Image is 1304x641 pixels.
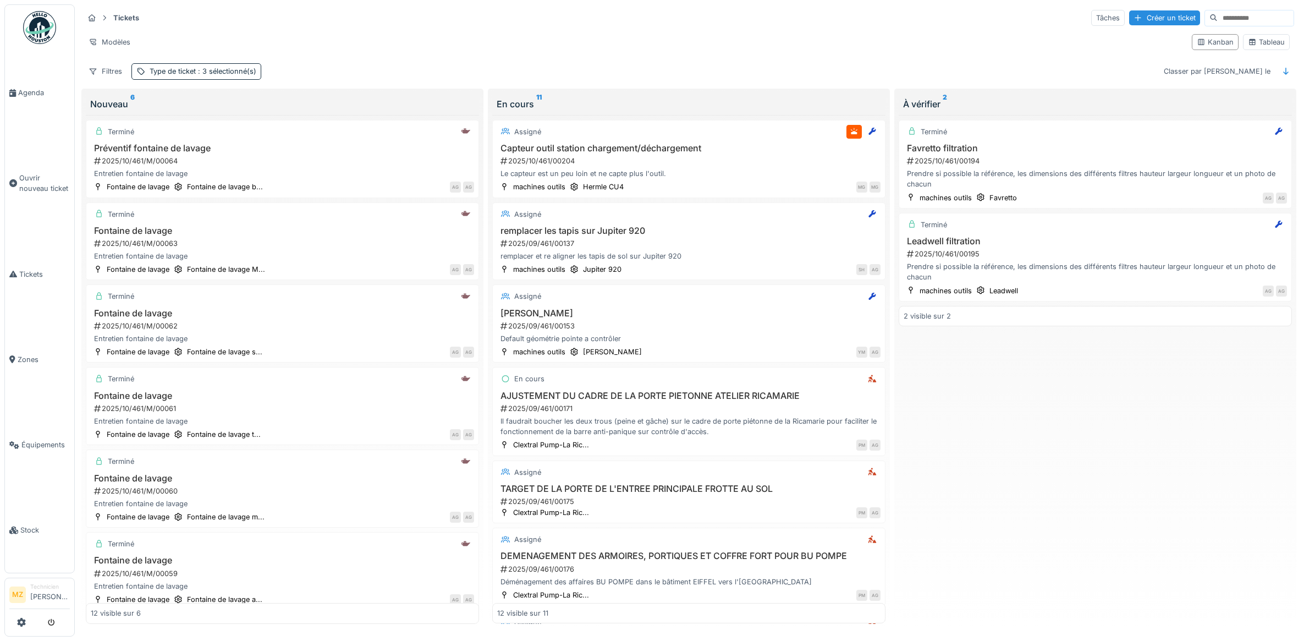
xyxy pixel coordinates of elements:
div: En cours [514,374,544,384]
div: Kanban [1197,37,1234,47]
div: PM [856,507,867,518]
div: Terminé [921,220,947,230]
h3: AJUSTEMENT DU CADRE DE LA PORTE PIETONNE ATELIER RICAMARIE [497,391,881,401]
div: Entretien fontaine de lavage [91,498,474,509]
div: 2025/09/461/00153 [499,321,881,331]
div: Hermle CU4 [583,182,624,192]
div: AG [870,264,881,275]
div: 2025/10/461/M/00063 [93,238,474,249]
div: AG [463,512,474,523]
div: Le capteur est un peu loin et ne capte plus l'outil. [497,168,881,179]
div: Terminé [108,374,134,384]
a: Stock [5,487,74,573]
h3: TARGET DE LA PORTE DE L'ENTREE PRINCIPALE FROTTE AU SOL [497,484,881,494]
div: AG [450,512,461,523]
div: AG [450,347,461,358]
div: 2025/09/461/00171 [499,403,881,414]
div: Terminé [108,456,134,467]
div: AG [450,429,461,440]
div: 2025/09/461/00175 [499,496,881,507]
div: Tâches [1091,10,1125,26]
span: Zones [18,354,70,365]
h3: DEMENAGEMENT DES ARMOIRES, PORTIQUES ET COFFRE FORT POUR BU POMPE [497,551,881,561]
div: remplacer et re aligner les tapis de sol sur Jupiter 920 [497,251,881,261]
li: MZ [9,587,26,603]
div: Modèles [84,34,135,50]
div: Prendre si possible la référence, les dimensions des différents filtres hauteur largeur longueur ... [904,168,1287,189]
div: Créer un ticket [1129,10,1200,25]
div: Assigné [514,127,541,137]
sup: 6 [130,97,135,111]
div: Entretien fontaine de lavage [91,416,474,426]
div: Terminé [108,209,134,220]
div: AG [870,440,881,451]
div: Prendre si possible la référence, les dimensions des différents filtres hauteur largeur longueur ... [904,261,1287,282]
a: Équipements [5,402,74,487]
h3: Favretto filtration [904,143,1287,154]
div: AG [463,429,474,440]
div: Nouveau [90,97,475,111]
div: AG [463,347,474,358]
div: 12 visible sur 6 [91,609,141,619]
div: MG [856,182,867,193]
h3: Leadwell filtration [904,236,1287,246]
div: Fontaine de lavage M... [187,264,265,275]
div: Favretto [989,193,1017,203]
h3: Fontaine de lavage [91,473,474,484]
div: AG [870,590,881,601]
div: machines outils [513,347,565,357]
div: 12 visible sur 11 [497,609,548,619]
div: PM [856,440,867,451]
div: AG [463,182,474,193]
div: machines outils [920,193,972,203]
div: Déménagement des affaires BU POMPE dans le bâtiment EIFFEL vers l'[GEOGRAPHIC_DATA] [497,577,881,587]
div: Fontaine de lavage s... [187,347,262,357]
span: Ouvrir nouveau ticket [19,173,70,194]
div: Assigné [514,209,541,220]
h3: Fontaine de lavage [91,555,474,566]
div: Classer par [PERSON_NAME] le [1159,63,1275,79]
div: Terminé [108,291,134,302]
div: PM [856,590,867,601]
a: Agenda [5,50,74,135]
div: 2025/09/461/00176 [499,564,881,574]
div: Fontaine de lavage [107,264,169,275]
div: Entretien fontaine de lavage [91,168,474,179]
a: Tickets [5,232,74,317]
div: 2025/10/461/M/00059 [93,568,474,579]
h3: remplacer les tapis sur Jupiter 920 [497,226,881,236]
div: 2025/09/461/00137 [499,238,881,249]
div: Fontaine de lavage [107,429,169,440]
span: Tickets [19,269,70,280]
div: Type de ticket [150,66,256,76]
div: Clextral Pump-La Ric... [513,507,589,518]
div: Terminé [108,127,134,137]
div: machines outils [513,182,565,192]
div: 2025/10/461/00204 [499,156,881,166]
h3: [PERSON_NAME] [497,308,881,319]
div: AG [450,182,461,193]
div: 2025/10/461/M/00062 [93,321,474,331]
div: SH [856,264,867,275]
div: AG [463,594,474,605]
div: Clextral Pump-La Ric... [513,590,589,600]
span: Équipements [21,440,70,450]
div: 2 visible sur 2 [904,311,951,321]
div: Entretien fontaine de lavage [91,333,474,344]
a: Zones [5,317,74,402]
a: Ouvrir nouveau ticket [5,135,74,231]
img: Badge_color-CXgf-gQk.svg [23,11,56,44]
a: MZ Technicien[PERSON_NAME] [9,583,70,609]
sup: 2 [943,97,947,111]
div: AG [1276,286,1287,297]
div: Entretien fontaine de lavage [91,581,474,591]
div: AG [463,264,474,275]
div: 2025/10/461/00195 [906,249,1287,259]
h3: Préventif fontaine de lavage [91,143,474,154]
div: Default géométrie pointe a contrôler [497,333,881,344]
div: Leadwell [989,286,1018,296]
div: En cours [497,97,881,111]
div: AG [870,347,881,358]
div: MG [870,182,881,193]
div: AG [450,594,461,605]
